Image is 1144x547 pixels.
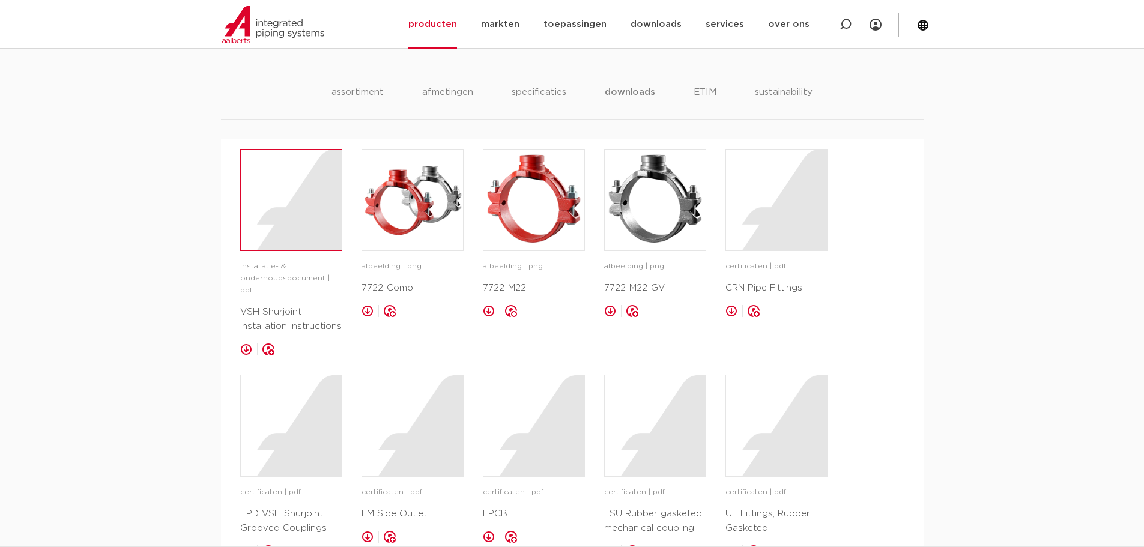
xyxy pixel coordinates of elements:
img: image for 7722-M22 [483,150,584,250]
p: certificaten | pdf [483,486,585,498]
p: LPCB [483,507,585,521]
p: afbeelding | png [604,261,706,273]
a: image for 7722-Combi [362,149,464,251]
li: downloads [605,85,655,119]
p: installatie- & onderhoudsdocument | pdf [240,261,342,297]
p: UL Fittings, Rubber Gasketed [725,507,828,536]
p: EPD VSH Shurjoint Grooved Couplings [240,507,342,536]
p: certificaten | pdf [240,486,342,498]
img: image for 7722-M22-GV [605,150,706,250]
p: afbeelding | png [362,261,464,273]
p: afbeelding | png [483,261,585,273]
p: certificaten | pdf [725,486,828,498]
p: certificaten | pdf [725,261,828,273]
p: certificaten | pdf [604,486,706,498]
li: specificaties [512,85,566,119]
li: ETIM [694,85,716,119]
p: CRN Pipe Fittings [725,281,828,295]
p: 7722-M22 [483,281,585,295]
p: 7722-Combi [362,281,464,295]
a: image for 7722-M22-GV [604,149,706,251]
p: TSU Rubber gasketed mechanical coupling [604,507,706,536]
p: 7722-M22-GV [604,281,706,295]
img: image for 7722-Combi [362,150,463,250]
p: certificaten | pdf [362,486,464,498]
li: assortiment [331,85,384,119]
li: afmetingen [422,85,473,119]
a: image for 7722-M22 [483,149,585,251]
li: sustainability [755,85,813,119]
p: FM Side Outlet [362,507,464,521]
p: VSH Shurjoint installation instructions [240,305,342,334]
